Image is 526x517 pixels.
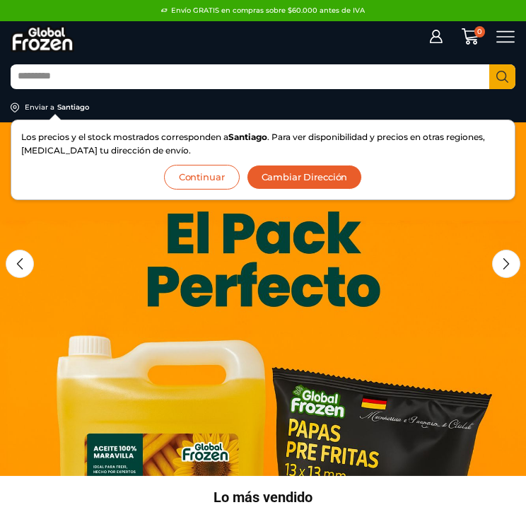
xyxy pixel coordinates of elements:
div: Santiago [57,103,89,112]
button: Cambiar Dirección [247,165,363,190]
a: 0 [454,28,485,45]
p: Los precios y el stock mostrados corresponden a . Para ver disponibilidad y precios en otras regi... [21,130,505,157]
span: 0 [474,26,486,37]
button: Continuar [164,165,240,190]
div: Previous slide [6,250,34,278]
div: Next slide [492,250,520,278]
div: Enviar a [25,103,54,112]
img: address-field-icon.svg [11,103,25,112]
button: Search button [489,64,515,89]
strong: Santiago [228,132,267,142]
